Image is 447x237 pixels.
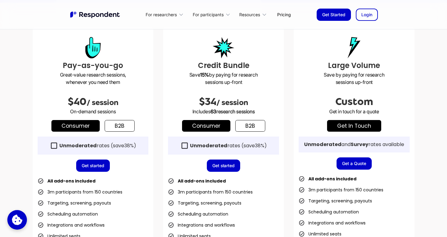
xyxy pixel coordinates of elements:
a: Pricing [272,7,296,22]
strong: Unmoderated [59,142,97,149]
h3: Pay-as-you-go [38,60,149,71]
li: Scheduling automation [299,208,359,216]
p: Save by paying for research sessions up-front [168,71,279,86]
img: Untitled UI logotext [69,11,121,19]
div: Resources [236,7,272,22]
h3: Large Volume [299,60,410,71]
h3: Credit Bundle [168,60,279,71]
a: get in touch [327,120,381,132]
span: $40 [68,96,87,107]
strong: Unmoderated [190,142,227,149]
p: Save by paying for research sessions up-front [299,71,410,86]
div: For participants [189,7,236,22]
a: Consumer [182,120,230,132]
div: Resources [239,12,260,18]
strong: All add-ons included [308,176,356,182]
li: Scheduling automation [168,210,228,218]
li: 3m participants from 150 countries [299,186,383,194]
strong: All add-ons included [178,178,226,184]
span: 38% [255,142,264,149]
a: Consumer [51,120,100,132]
a: b2b [105,120,135,132]
li: Targeting, screening, payouts [299,197,372,205]
li: Integrations and workflows [299,219,366,227]
li: Targeting, screening, payouts [38,199,111,207]
p: Includes [168,108,279,115]
a: home [69,11,121,19]
span: 63 [210,108,216,115]
span: 38% [124,142,134,149]
li: 3m participants from 150 countries [168,188,253,196]
strong: Survey [351,141,368,148]
a: Get started [76,160,110,172]
li: Scheduling automation [38,210,98,218]
div: For researchers [146,12,177,18]
p: On-demand sessions [38,108,149,115]
a: b2b [235,120,265,132]
a: Get a Quote [337,157,372,170]
a: Get Started [317,9,351,21]
div: rates (save ) [59,143,136,149]
li: Integrations and workflows [38,221,105,229]
p: Great-value research sessions, whenever you need them [38,71,149,86]
li: 3m participants from 150 countries [38,188,122,196]
strong: 15% [200,72,209,78]
span: / session [216,98,248,107]
li: Integrations and workflows [168,221,235,229]
li: Targeting, screening, payouts [168,199,241,207]
div: and rates available [304,141,404,148]
span: research sessions [216,108,255,115]
p: Get in touch for a quote [299,108,410,115]
span: / session [87,98,118,107]
strong: Unmoderated [304,141,341,148]
div: rates (save ) [190,143,267,149]
span: $34 [199,96,216,107]
a: Login [356,9,378,21]
span: Custom [335,96,373,107]
div: For researchers [142,7,189,22]
div: For participants [193,12,224,18]
strong: All add-ons included [47,178,95,184]
a: Get started [207,160,240,172]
